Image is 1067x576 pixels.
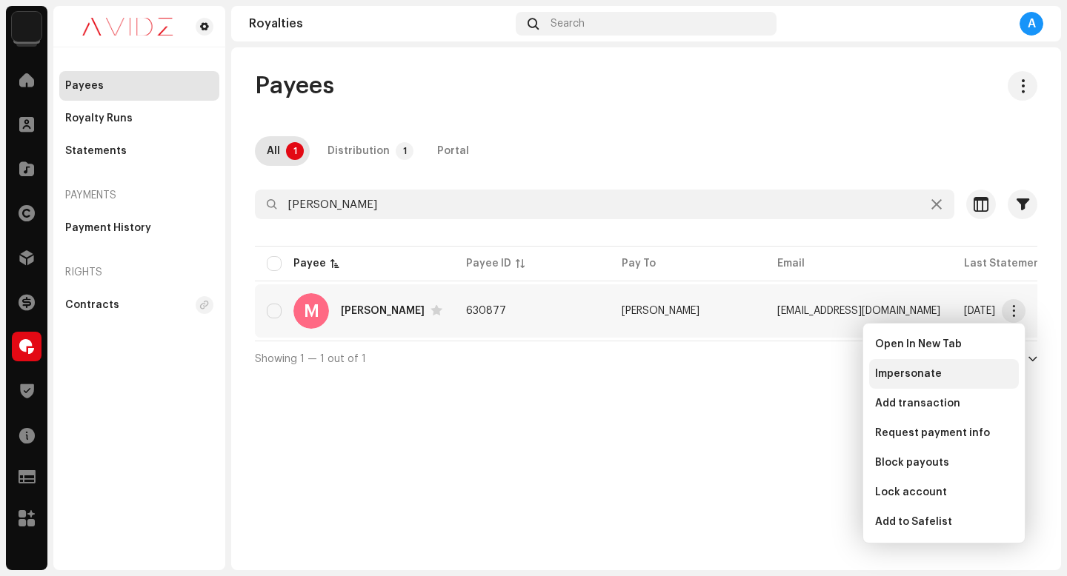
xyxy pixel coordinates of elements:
re-a-nav-header: Payments [59,178,219,213]
input: Search [255,190,954,219]
div: Payment History [65,222,151,234]
re-m-nav-item: Payees [59,71,219,101]
span: Open In New Tab [875,338,962,350]
div: Payees [65,80,104,92]
div: Contracts [65,299,119,311]
div: Statements [65,145,127,157]
span: Jun 2025 [964,306,995,316]
span: 630877 [466,306,506,316]
span: Search [551,18,585,30]
re-m-nav-item: Royalty Runs [59,104,219,133]
re-m-nav-item: Contracts [59,290,219,320]
span: Add transaction [875,398,960,409]
div: Mayara Dhun [341,306,425,316]
span: Showing 1 — 1 out of 1 [255,354,366,364]
div: Portal [437,136,469,166]
div: Distribution [328,136,390,166]
span: Request payment info [875,427,990,439]
img: 0c631eef-60b6-411a-a233-6856366a70de [65,18,190,36]
re-m-nav-item: Statements [59,136,219,166]
div: A [1020,12,1043,36]
re-m-nav-item: Payment History [59,213,219,243]
span: Add to Safelist [875,516,952,528]
span: Rohit Kumar [622,306,699,316]
div: Payee [293,256,326,271]
div: Royalties [249,18,510,30]
div: Payee ID [466,256,511,271]
div: M [293,293,329,329]
span: Block payouts [875,457,949,469]
span: mayaradhunhits@gmail.com [777,306,940,316]
img: 10d72f0b-d06a-424f-aeaa-9c9f537e57b6 [12,12,41,41]
re-a-nav-header: Rights [59,255,219,290]
div: All [267,136,280,166]
div: Last Statement [964,256,1045,271]
span: Lock account [875,486,947,498]
span: Impersonate [875,368,942,380]
span: Payees [255,71,334,101]
p-badge: 1 [286,142,304,160]
p-badge: 1 [396,142,413,160]
div: Royalty Runs [65,113,133,124]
